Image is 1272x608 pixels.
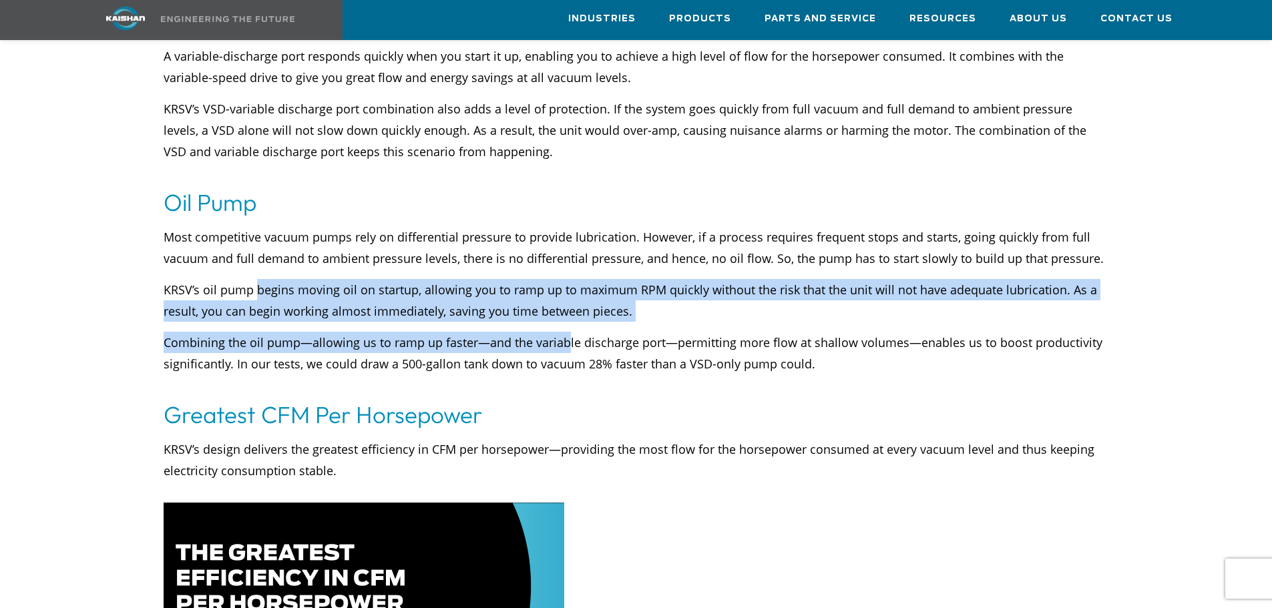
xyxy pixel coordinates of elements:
[164,332,1109,396] p: Combining the oil pump—allowing us to ramp up faster—and the variable discharge port—permitting m...
[164,279,1109,322] p: KRSV’s oil pump begins moving oil on startup, allowing you to ramp up to maximum RPM quickly with...
[568,1,636,37] a: Industries
[75,7,176,30] img: kaishan logo
[164,396,1109,433] h3: Greatest CFM Per Horsepower
[568,11,636,27] span: Industries
[164,45,1109,88] p: A variable-discharge port responds quickly when you start it up, enabling you to achieve a high l...
[765,11,876,27] span: Parts and Service
[909,11,976,27] span: Resources
[164,226,1109,269] p: Most competitive vacuum pumps rely on differential pressure to provide lubrication. However, if a...
[765,1,876,37] a: Parts and Service
[161,16,294,22] img: Engineering the future
[669,1,731,37] a: Products
[1010,1,1067,37] a: About Us
[164,184,1109,221] h3: Oil Pump
[669,11,731,27] span: Products
[1100,1,1173,37] a: Contact Us
[1010,11,1067,27] span: About Us
[909,1,976,37] a: Resources
[1100,11,1173,27] span: Contact Us
[164,438,1109,503] p: KRSV’s design delivers the greatest efficiency in CFM per horsepower—providing the most flow for ...
[164,98,1109,184] p: KRSV’s VSD-variable discharge port combination also adds a level of protection. If the system goe...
